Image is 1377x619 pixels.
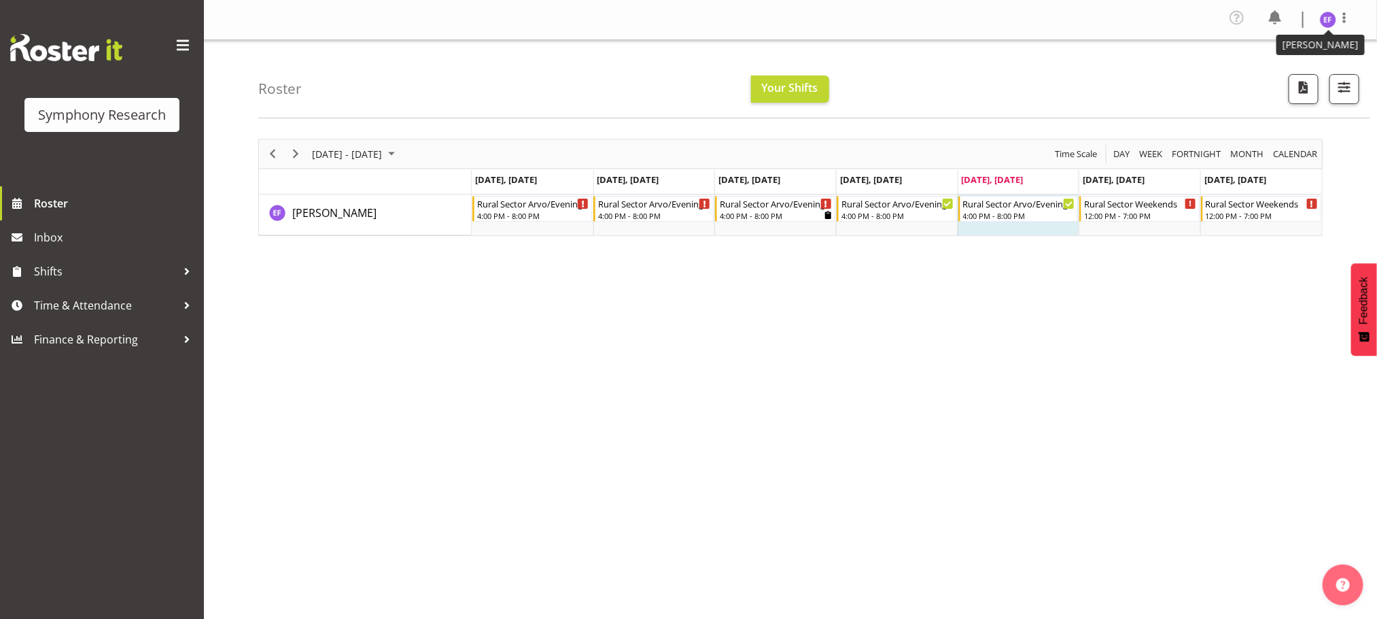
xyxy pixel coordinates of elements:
[311,146,383,163] span: [DATE] - [DATE]
[751,76,829,103] button: Your Shifts
[310,146,401,163] button: September 01 - 07, 2025
[1229,146,1265,163] span: Month
[38,105,166,125] div: Symphony Research
[1083,173,1145,186] span: [DATE], [DATE]
[720,197,832,210] div: Rural Sector Arvo/Evenings
[715,196,835,222] div: Edmond Fernandez"s event - Rural Sector Arvo/Evenings Begin From Wednesday, September 3, 2025 at ...
[258,139,1323,236] div: Timeline Week of September 5, 2025
[1170,146,1222,163] span: Fortnight
[720,210,832,221] div: 4:00 PM - 8:00 PM
[258,81,302,97] h4: Roster
[598,210,710,221] div: 4:00 PM - 8:00 PM
[10,34,122,61] img: Rosterit website logo
[261,139,284,168] div: Previous
[762,80,818,95] span: Your Shifts
[1138,146,1164,163] span: Week
[841,210,954,221] div: 4:00 PM - 8:00 PM
[34,295,177,316] span: Time & Attendance
[1111,146,1132,163] button: Timeline Day
[472,196,593,222] div: Edmond Fernandez"s event - Rural Sector Arvo/Evenings Begin From Monday, September 1, 2025 at 4:0...
[1320,12,1336,28] img: edmond-fernandez1860.jpg
[1084,210,1196,221] div: 12:00 PM - 7:00 PM
[34,261,177,282] span: Shifts
[472,195,1322,235] table: Timeline Week of September 5, 2025
[1272,146,1319,163] span: calendar
[1084,197,1196,210] div: Rural Sector Weekends
[598,197,710,210] div: Rural Sector Arvo/Evenings
[259,195,472,235] td: Edmond Fernandez resource
[963,197,1075,210] div: Rural Sector Arvo/Evenings
[840,173,902,186] span: [DATE], [DATE]
[1053,146,1098,163] span: Time Scale
[962,173,1024,186] span: [DATE], [DATE]
[1206,197,1318,210] div: Rural Sector Weekends
[287,146,305,163] button: Next
[1329,74,1359,104] button: Filter Shifts
[1228,146,1266,163] button: Timeline Month
[1271,146,1320,163] button: Month
[292,205,377,221] a: [PERSON_NAME]
[477,210,589,221] div: 4:00 PM - 8:00 PM
[475,173,537,186] span: [DATE], [DATE]
[958,196,1079,222] div: Edmond Fernandez"s event - Rural Sector Arvo/Evenings Begin From Friday, September 5, 2025 at 4:0...
[34,193,197,214] span: Roster
[477,197,589,210] div: Rural Sector Arvo/Evenings
[837,196,957,222] div: Edmond Fernandez"s event - Rural Sector Arvo/Evenings Begin From Thursday, September 4, 2025 at 4...
[34,227,197,248] span: Inbox
[1201,196,1321,222] div: Edmond Fernandez"s event - Rural Sector Weekends Begin From Sunday, September 7, 2025 at 12:00:00...
[1358,277,1370,324] span: Feedback
[1206,210,1318,221] div: 12:00 PM - 7:00 PM
[593,196,714,222] div: Edmond Fernandez"s event - Rural Sector Arvo/Evenings Begin From Tuesday, September 2, 2025 at 4:...
[292,205,377,220] span: [PERSON_NAME]
[1204,173,1266,186] span: [DATE], [DATE]
[264,146,282,163] button: Previous
[1137,146,1165,163] button: Timeline Week
[963,210,1075,221] div: 4:00 PM - 8:00 PM
[597,173,659,186] span: [DATE], [DATE]
[1336,578,1350,592] img: help-xxl-2.png
[1351,263,1377,356] button: Feedback - Show survey
[1112,146,1131,163] span: Day
[34,329,177,350] span: Finance & Reporting
[1289,74,1319,104] button: Download a PDF of the roster according to the set date range.
[1079,196,1200,222] div: Edmond Fernandez"s event - Rural Sector Weekends Begin From Saturday, September 6, 2025 at 12:00:...
[1053,146,1100,163] button: Time Scale
[718,173,780,186] span: [DATE], [DATE]
[1170,146,1223,163] button: Fortnight
[284,139,307,168] div: Next
[841,197,954,210] div: Rural Sector Arvo/Evenings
